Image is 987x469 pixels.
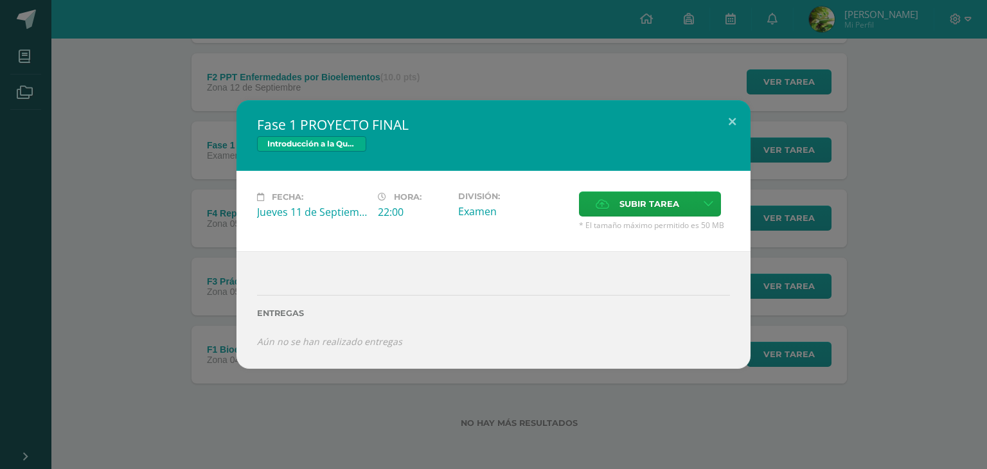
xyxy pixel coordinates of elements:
div: Examen [458,204,569,218]
span: Hora: [394,192,422,202]
div: 22:00 [378,205,448,219]
span: Subir tarea [619,192,679,216]
label: División: [458,191,569,201]
span: Introducción a la Química [257,136,366,152]
span: Fecha: [272,192,303,202]
div: Jueves 11 de Septiembre [257,205,368,219]
button: Close (Esc) [714,100,751,144]
i: Aún no se han realizado entregas [257,335,402,348]
span: * El tamaño máximo permitido es 50 MB [579,220,730,231]
h2: Fase 1 PROYECTO FINAL [257,116,730,134]
label: Entregas [257,308,730,318]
